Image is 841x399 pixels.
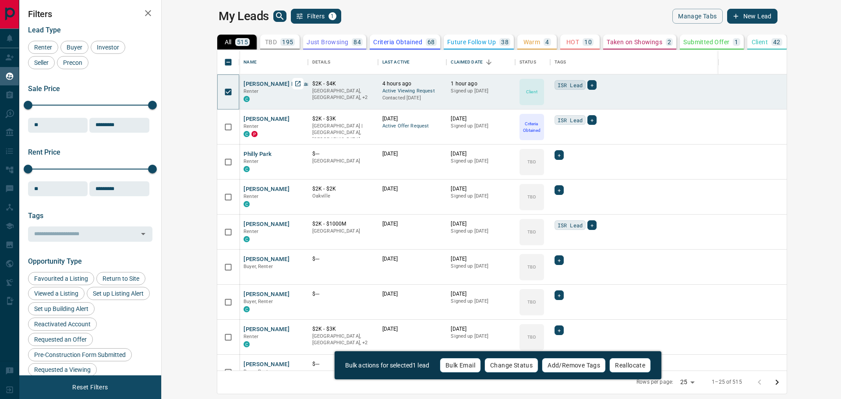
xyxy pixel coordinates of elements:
[609,358,651,373] button: Reallocate
[555,150,564,160] div: +
[312,80,374,88] p: $2K - $4K
[451,325,511,333] p: [DATE]
[244,80,311,88] button: [PERSON_NAME] Lankaa
[244,50,257,74] div: Name
[312,220,374,228] p: $2K - $1000M
[483,56,495,68] button: Sort
[382,220,442,228] p: [DATE]
[587,80,597,90] div: +
[244,325,290,334] button: [PERSON_NAME]
[451,228,511,235] p: Signed up [DATE]
[607,39,662,45] p: Taken on Showings
[244,360,290,369] button: [PERSON_NAME]
[727,9,777,24] button: New Lead
[558,81,583,89] span: ISR Lead
[312,325,374,333] p: $2K - $3K
[312,185,374,193] p: $2K - $2K
[555,255,564,265] div: +
[683,39,729,45] p: Submitted Offer
[244,236,250,242] div: condos.ca
[590,221,594,230] span: +
[28,363,97,376] div: Requested a Viewing
[527,334,536,340] p: TBD
[239,50,308,74] div: Name
[31,275,91,282] span: Favourited a Listing
[291,9,341,24] button: Filters1
[451,123,511,130] p: Signed up [DATE]
[31,351,129,358] span: Pre-Construction Form Submitted
[251,131,258,137] div: property.ca
[28,56,55,69] div: Seller
[545,39,549,45] p: 4
[672,9,722,24] button: Manage Tabs
[244,229,258,234] span: Renter
[558,186,561,194] span: +
[312,360,374,368] p: $---
[28,9,152,19] h2: Filters
[382,50,410,74] div: Last Active
[312,123,374,143] p: [GEOGRAPHIC_DATA] | [GEOGRAPHIC_DATA], [GEOGRAPHIC_DATA]
[244,150,272,159] button: Philly Park
[273,11,286,22] button: search button
[244,201,250,207] div: condos.ca
[28,257,82,265] span: Opportunity Type
[244,306,250,312] div: condos.ca
[590,81,594,89] span: +
[584,39,592,45] p: 10
[244,220,290,229] button: [PERSON_NAME]
[587,220,597,230] div: +
[282,39,293,45] p: 195
[244,185,290,194] button: [PERSON_NAME]
[451,50,483,74] div: Claimed Date
[677,376,698,388] div: 25
[31,336,90,343] span: Requested an Offer
[382,123,442,130] span: Active Offer Request
[225,39,232,45] p: All
[558,221,583,230] span: ISR Lead
[752,39,768,45] p: Client
[446,50,515,74] div: Claimed Date
[28,26,61,34] span: Lead Type
[31,321,94,328] span: Reactivated Account
[428,39,435,45] p: 68
[219,9,269,23] h1: My Leads
[353,39,361,45] p: 84
[329,13,336,19] span: 1
[523,39,541,45] p: Warm
[451,255,511,263] p: [DATE]
[99,275,142,282] span: Return to Site
[244,334,258,339] span: Renter
[712,378,742,386] p: 1–25 of 515
[312,115,374,123] p: $2K - $3K
[244,131,250,137] div: condos.ca
[67,380,113,395] button: Reset Filters
[451,333,511,340] p: Signed up [DATE]
[527,159,536,165] p: TBD
[382,115,442,123] p: [DATE]
[587,115,597,125] div: +
[31,366,94,373] span: Requested a Viewing
[451,80,511,88] p: 1 hour ago
[28,85,60,93] span: Sale Price
[28,148,60,156] span: Rent Price
[451,150,511,158] p: [DATE]
[451,115,511,123] p: [DATE]
[31,44,55,51] span: Renter
[312,333,374,346] p: East End, Toronto
[28,287,85,300] div: Viewed a Listing
[308,50,378,74] div: Details
[558,326,561,335] span: +
[312,50,330,74] div: Details
[244,255,290,264] button: [PERSON_NAME]
[87,287,150,300] div: Set up Listing Alert
[244,124,258,129] span: Renter
[345,361,429,370] p: Bulk actions for selected 1 lead
[31,290,81,297] span: Viewed a Listing
[550,50,824,74] div: Tags
[668,39,671,45] p: 2
[555,185,564,195] div: +
[768,374,786,391] button: Go to next page
[312,228,374,235] p: [GEOGRAPHIC_DATA]
[773,39,781,45] p: 42
[28,272,94,285] div: Favourited a Listing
